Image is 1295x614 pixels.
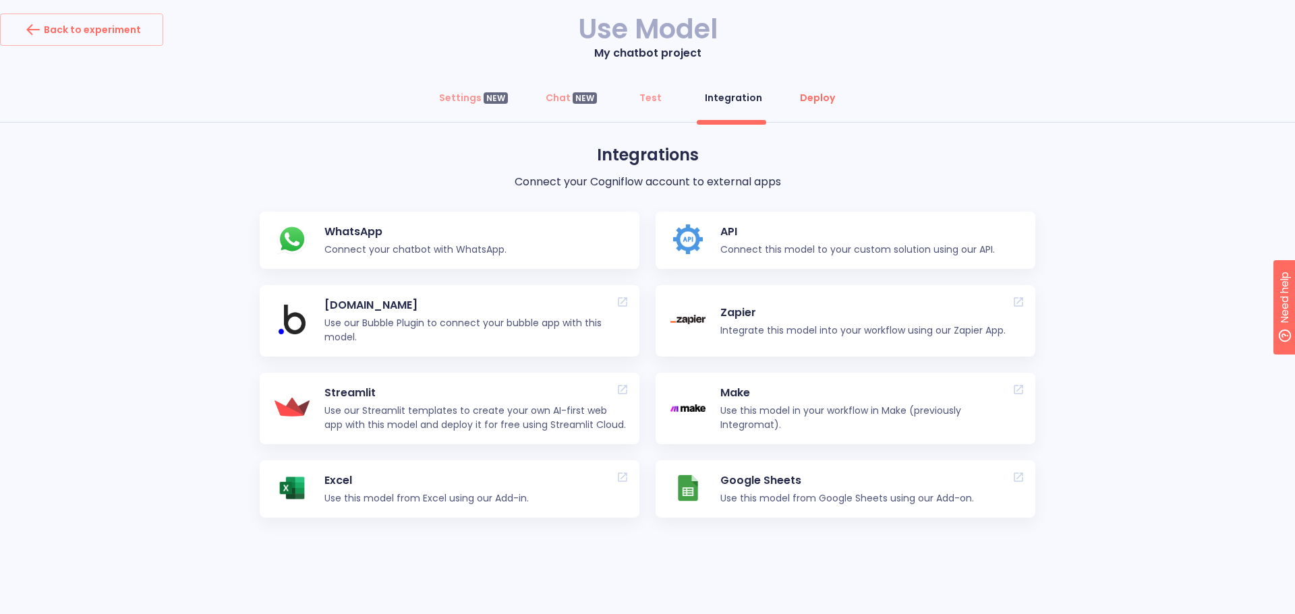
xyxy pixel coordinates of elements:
p: Make [720,385,1023,401]
p: Excel [324,472,529,489]
a: Google SheetsGoogle SheetsUse this model from Google Sheets using our Add-on. [656,460,1035,518]
img: WhatsApp [277,224,307,254]
div: Chat [546,91,597,104]
div: Integration [705,91,762,104]
img: Google Sheets [673,473,703,503]
p: Use this model from Google Sheets using our Add-on. [720,491,974,505]
img: API [673,224,703,254]
span: Need help [32,3,83,20]
p: Use this model in your workflow in Make (previously Integromat). [720,404,1023,432]
div: NEW [573,92,597,104]
p: [DOMAIN_NAME] [324,297,627,313]
p: Integrate this model into your workflow using our Zapier App. [720,324,1006,338]
img: Excel [277,473,307,503]
p: WhatsApp [324,224,507,240]
p: Use our Bubble Plugin to connect your bubble app with this model. [324,316,627,344]
div: Back to experiment [22,19,141,40]
img: Streamlit [275,398,310,417]
a: ExcelExcelUse this model from Excel using our Add-in. [260,460,639,518]
p: Connect your chatbot with WhatsApp. [324,243,507,257]
a: MakeMakeUse this model in your workflow in Make (previously Integromat). [656,373,1035,444]
p: Zapier [720,305,1006,321]
p: Google Sheets [720,472,974,489]
a: Bubble.io[DOMAIN_NAME]Use our Bubble Plugin to connect your bubble app with this model. [260,285,639,357]
div: NEW [484,92,508,104]
img: Zapier [670,315,706,324]
p: Use this model from Excel using our Add-in. [324,491,529,505]
img: Make [670,404,706,412]
p: Use our Streamlit templates to create your own AI-first web app with this model and deploy it for... [324,404,627,432]
div: Deploy [800,91,835,104]
p: Integrations [260,143,1035,167]
div: Test [639,91,662,104]
p: Connect this model to your custom solution using our API. [720,243,995,257]
p: API [720,224,995,240]
p: Connect your Cogniflow account to external apps [260,174,1035,190]
a: ZapierZapierIntegrate this model into your workflow using our Zapier App. [656,285,1035,357]
img: Bubble.io [279,305,306,334]
a: StreamlitStreamlitUse our Streamlit templates to create your own AI-first web app with this model... [260,373,639,444]
div: Settings [439,91,508,104]
p: Streamlit [324,385,627,401]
